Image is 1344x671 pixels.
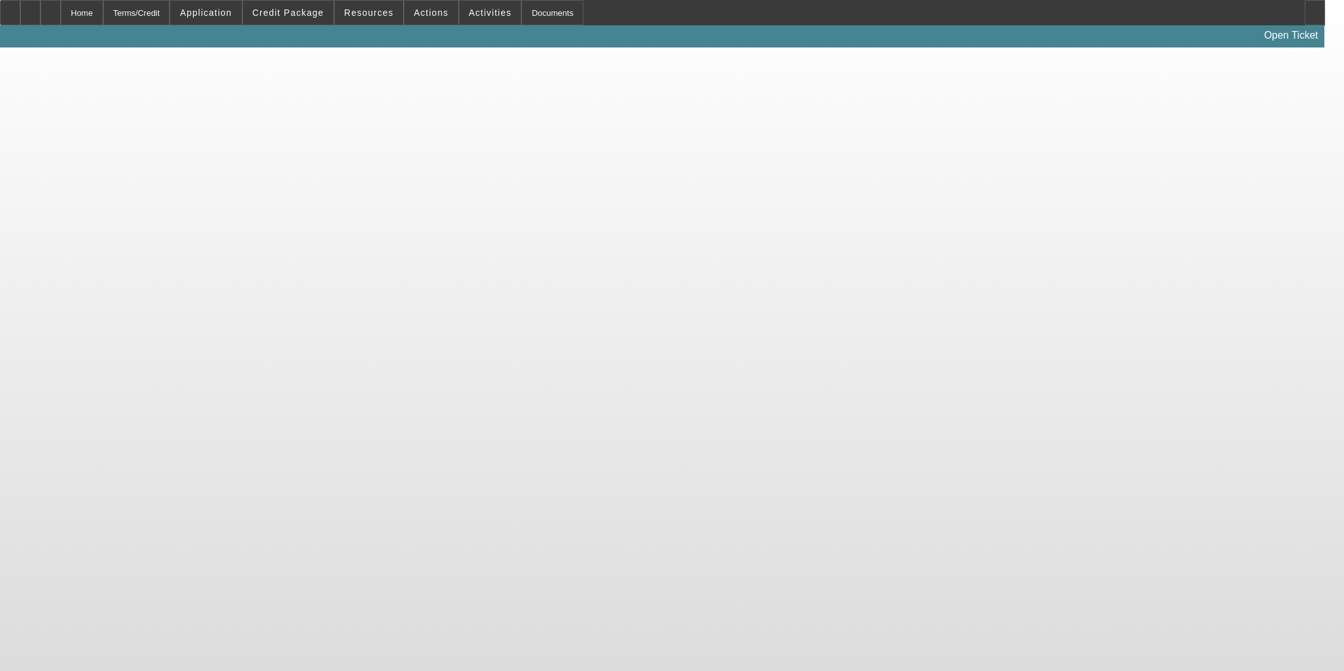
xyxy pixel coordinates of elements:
button: Activities [459,1,521,25]
span: Resources [344,8,394,18]
a: Open Ticket [1259,25,1323,46]
span: Credit Package [252,8,324,18]
button: Application [170,1,241,25]
button: Actions [404,1,458,25]
button: Credit Package [243,1,333,25]
button: Resources [335,1,403,25]
span: Actions [414,8,449,18]
span: Activities [469,8,512,18]
span: Application [180,8,232,18]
